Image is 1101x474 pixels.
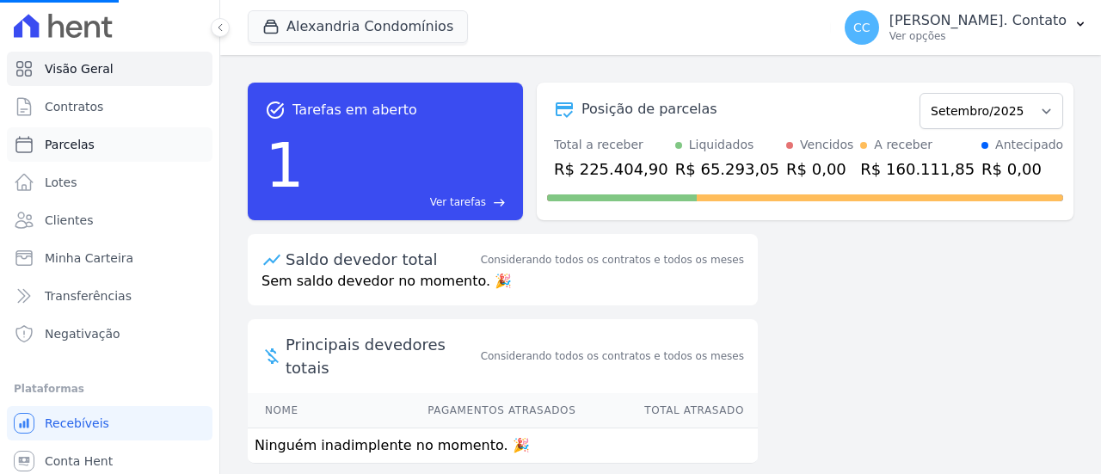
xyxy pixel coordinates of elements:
a: Negativação [7,317,212,351]
div: Vencidos [800,136,853,154]
span: Parcelas [45,136,95,153]
button: Alexandria Condomínios [248,10,468,43]
td: Ninguém inadimplente no momento. 🎉 [248,428,758,464]
div: Liquidados [689,136,754,154]
div: R$ 0,00 [981,157,1063,181]
span: Recebíveis [45,415,109,432]
a: Contratos [7,89,212,124]
span: Minha Carteira [45,249,133,267]
span: task_alt [265,100,286,120]
button: CC [PERSON_NAME]. Contato Ver opções [831,3,1101,52]
span: Considerando todos os contratos e todos os meses [481,348,744,364]
span: CC [853,22,870,34]
a: Recebíveis [7,406,212,440]
span: Lotes [45,174,77,191]
span: Transferências [45,287,132,305]
span: Negativação [45,325,120,342]
div: Saldo devedor total [286,248,477,271]
p: Sem saldo devedor no momento. 🎉 [248,271,758,305]
span: Conta Hent [45,452,113,470]
a: Transferências [7,279,212,313]
span: Contratos [45,98,103,115]
a: Clientes [7,203,212,237]
p: Ver opções [889,29,1067,43]
a: Parcelas [7,127,212,162]
th: Total Atrasado [576,393,758,428]
span: east [493,196,506,209]
div: Considerando todos os contratos e todos os meses [481,252,744,268]
span: Principais devedores totais [286,333,477,379]
div: A receber [874,136,932,154]
div: R$ 160.111,85 [860,157,975,181]
div: Total a receber [554,136,668,154]
div: Posição de parcelas [581,99,717,120]
span: Ver tarefas [430,194,486,210]
a: Lotes [7,165,212,200]
div: 1 [265,120,304,210]
div: R$ 65.293,05 [675,157,779,181]
p: [PERSON_NAME]. Contato [889,12,1067,29]
th: Pagamentos Atrasados [339,393,576,428]
span: Tarefas em aberto [292,100,417,120]
span: Clientes [45,212,93,229]
a: Minha Carteira [7,241,212,275]
div: Antecipado [995,136,1063,154]
a: Ver tarefas east [311,194,506,210]
span: Visão Geral [45,60,114,77]
div: R$ 0,00 [786,157,853,181]
a: Visão Geral [7,52,212,86]
div: Plataformas [14,379,206,399]
th: Nome [248,393,339,428]
div: R$ 225.404,90 [554,157,668,181]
